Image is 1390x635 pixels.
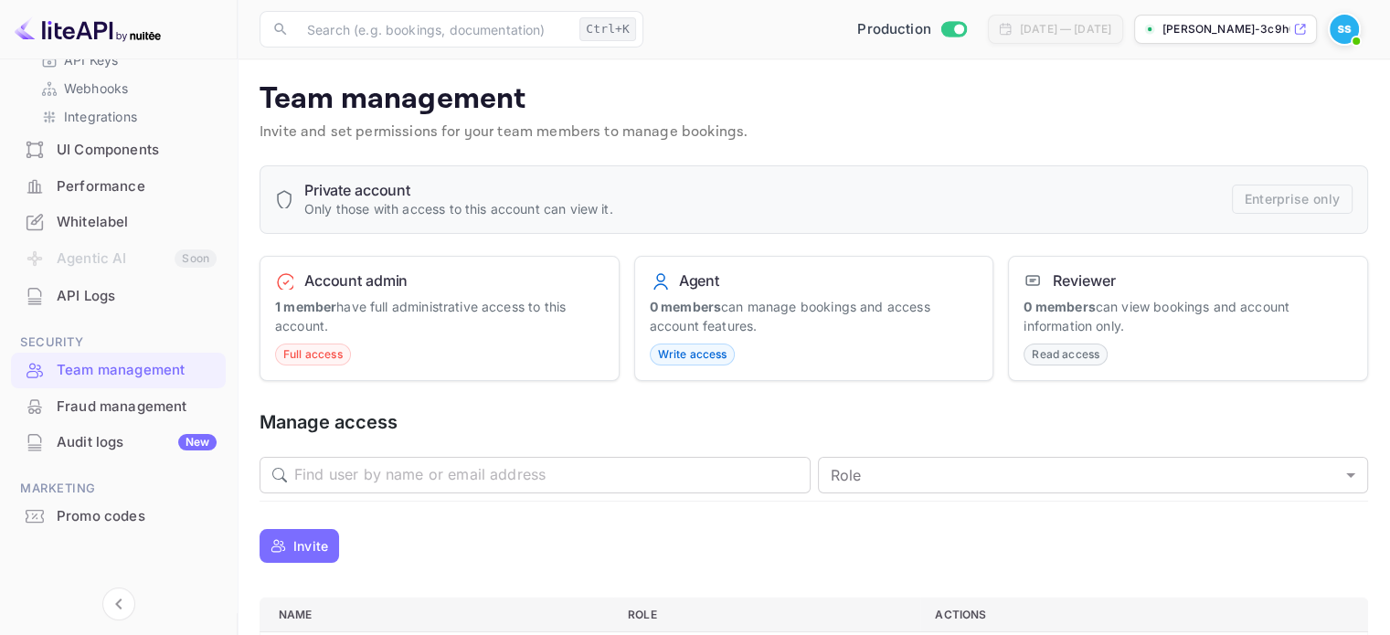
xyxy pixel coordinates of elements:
p: can manage bookings and access account features. [650,297,979,335]
button: Collapse navigation [102,587,135,620]
div: Performance [11,169,226,205]
div: Webhooks [33,75,218,101]
p: can view bookings and account information only. [1024,297,1353,335]
div: UI Components [11,132,226,168]
a: Integrations [40,107,211,126]
img: LiteAPI logo [15,15,161,44]
span: Production [857,19,931,40]
img: Shovan Samanta [1330,15,1359,44]
a: Performance [11,169,226,203]
strong: 0 members [1024,299,1095,314]
div: Fraud management [11,389,226,425]
span: Write access [651,346,735,363]
div: Fraud management [57,397,217,418]
div: API Logs [57,286,217,307]
a: API Logs [11,279,226,312]
p: Team management [260,81,1368,118]
span: Security [11,333,226,353]
h6: Agent [679,271,719,290]
a: Team management [11,353,226,386]
div: Promo codes [11,499,226,534]
p: API Keys [64,50,118,69]
input: Search (e.g. bookings, documentation) [296,11,572,48]
th: Role [613,598,920,631]
a: Fraud management [11,389,226,423]
div: Ctrl+K [579,17,636,41]
h5: Manage access [260,410,1368,435]
div: Audit logsNew [11,425,226,460]
div: Whitelabel [11,205,226,240]
div: Promo codes [57,506,217,527]
p: Invite and set permissions for your team members to manage bookings. [260,122,1368,143]
strong: 0 members [650,299,721,314]
h6: Account admin [304,271,408,290]
a: API Keys [40,50,211,69]
p: Webhooks [64,79,128,98]
strong: 1 member [275,299,336,314]
p: [PERSON_NAME]-3c9h0.n... [1162,21,1289,37]
p: Invite [293,536,328,556]
a: Audit logsNew [11,425,226,459]
a: UI Components [11,132,226,166]
div: New [178,434,217,450]
div: Team management [57,360,217,381]
p: have full administrative access to this account. [275,297,604,335]
div: Whitelabel [57,212,217,233]
span: Read access [1024,346,1107,363]
button: Invite [260,529,339,563]
div: Performance [57,176,217,197]
span: Full access [276,346,350,363]
p: Only those with access to this account can view it. [304,199,613,218]
div: Team management [11,353,226,388]
th: Actions [920,598,1367,631]
div: Integrations [33,103,218,130]
a: Webhooks [40,79,211,98]
div: API Logs [11,279,226,314]
div: UI Components [57,140,217,161]
h6: Reviewer [1053,271,1115,290]
h6: Private account [304,181,613,199]
p: Integrations [64,107,137,126]
a: Whitelabel [11,205,226,238]
a: Promo codes [11,499,226,533]
span: Marketing [11,479,226,499]
input: Find user by name or email address [294,457,811,493]
th: Name [260,598,614,631]
div: API Keys [33,47,218,73]
div: [DATE] — [DATE] [1020,21,1111,37]
div: Switch to Sandbox mode [850,19,973,40]
div: Audit logs [57,432,217,453]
